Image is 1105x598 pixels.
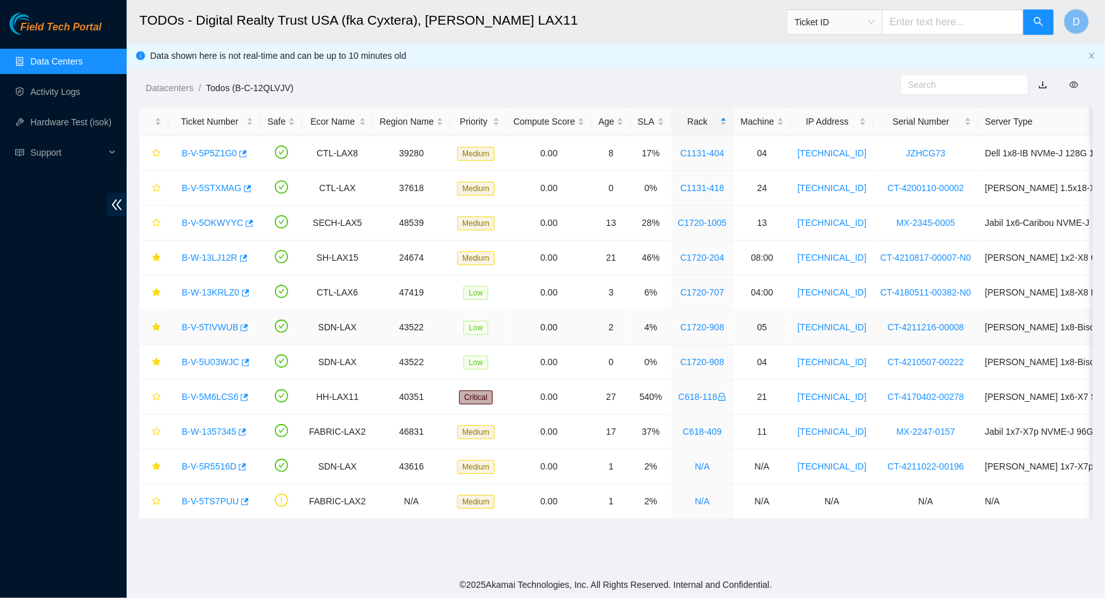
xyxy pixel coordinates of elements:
[798,357,867,367] a: [TECHNICAL_ID]
[591,206,631,240] td: 13
[507,380,591,414] td: 0.00
[591,240,631,275] td: 21
[146,317,161,337] button: star
[734,171,791,206] td: 24
[680,148,724,158] a: C1131-404
[302,414,372,449] td: FABRIC-LAX2
[631,380,671,414] td: 540%
[146,421,161,442] button: star
[146,83,193,93] a: Datacenters
[507,345,591,380] td: 0.00
[152,392,161,402] span: star
[9,13,64,35] img: Akamai Technologies
[717,392,726,401] span: lock
[275,459,288,472] span: check-circle
[373,380,451,414] td: 40351
[457,182,495,196] span: Medium
[275,424,288,437] span: check-circle
[888,322,964,332] a: CT-4211216-00008
[373,345,451,380] td: 43522
[1023,9,1054,35] button: search
[373,449,451,484] td: 43616
[695,461,709,471] a: N/A
[373,414,451,449] td: 46831
[888,183,964,193] a: CT-4200110-00002
[302,136,372,171] td: CTL-LAX8
[888,392,964,402] a: CT-4170402-00278
[9,23,101,39] a: Akamai TechnologiesField Tech Portal
[873,484,978,519] td: N/A
[302,380,372,414] td: HH-LAX11
[880,287,971,297] a: CT-4180511-00382-N0
[880,252,971,263] a: CT-4210817-00007-N0
[1088,52,1096,59] span: close
[798,252,867,263] a: [TECHNICAL_ID]
[680,357,724,367] a: C1720-908
[275,180,288,194] span: check-circle
[152,323,161,333] span: star
[457,147,495,161] span: Medium
[798,461,867,471] a: [TECHNICAL_ID]
[631,136,671,171] td: 17%
[275,320,288,333] span: check-circle
[152,184,161,194] span: star
[507,136,591,171] td: 0.00
[30,117,111,127] a: Hardware Test (isok)
[798,148,867,158] a: [TECHNICAL_ID]
[302,310,372,345] td: SDN-LAX
[206,83,293,93] a: Todos (B-C-12QLVJV)
[275,494,288,507] span: exclamation-circle
[459,390,493,404] span: Critical
[591,310,631,345] td: 2
[631,345,671,380] td: 0%
[373,275,451,310] td: 47419
[302,449,372,484] td: SDN-LAX
[734,206,791,240] td: 13
[683,427,722,437] a: C618-409
[20,22,101,34] span: Field Tech Portal
[182,427,236,437] a: B-W-1357345
[734,484,791,519] td: N/A
[146,282,161,302] button: star
[152,253,161,263] span: star
[146,247,161,268] button: star
[182,357,239,367] a: B-V-5U03WJC
[631,275,671,310] td: 6%
[302,171,372,206] td: CTL-LAX
[302,275,372,310] td: CTL-LAX6
[1064,9,1089,34] button: D
[680,183,724,193] a: C1131-418
[275,389,288,402] span: check-circle
[152,358,161,368] span: star
[152,149,161,159] span: star
[888,461,964,471] a: CT-4211022-00196
[680,252,724,263] a: C1720-204
[275,250,288,263] span: check-circle
[302,345,372,380] td: SDN-LAX
[908,78,1011,92] input: Search
[302,484,372,519] td: FABRIC-LAX2
[631,240,671,275] td: 46%
[1073,14,1080,30] span: D
[888,357,964,367] a: CT-4210507-00222
[464,286,488,300] span: Low
[791,484,874,519] td: N/A
[507,449,591,484] td: 0.00
[798,183,867,193] a: [TECHNICAL_ID]
[734,275,791,310] td: 04:00
[30,140,105,165] span: Support
[30,87,80,97] a: Activity Logs
[30,56,82,66] a: Data Centers
[15,148,24,157] span: read
[795,13,875,32] span: Ticket ID
[798,287,867,297] a: [TECHNICAL_ID]
[631,171,671,206] td: 0%
[882,9,1024,35] input: Enter text here...
[275,354,288,368] span: check-circle
[152,288,161,298] span: star
[464,356,488,370] span: Low
[507,171,591,206] td: 0.00
[591,484,631,519] td: 1
[373,310,451,345] td: 43522
[302,206,372,240] td: SECH-LAX5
